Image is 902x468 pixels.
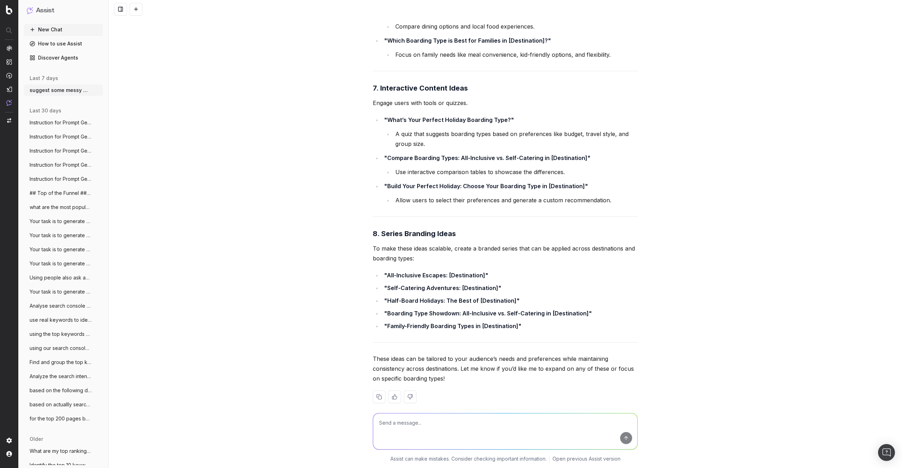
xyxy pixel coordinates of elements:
[30,401,92,408] span: based on actuallly search queries and em
[30,75,58,82] span: last 7 days
[30,246,92,253] span: Your task is to generate a list of natur
[24,357,103,368] button: Find and group the top keywords for dest
[30,448,92,455] span: What are my top ranking pages?
[24,38,103,49] a: How to use Assist
[30,331,92,338] span: using the top keywords by impression fro
[30,232,92,239] span: Your task is to generate a list of natur
[24,202,103,213] button: what are the most popular destinations t
[373,84,468,92] strong: 7. Interactive Content Ideas
[384,297,520,304] strong: "Half-Board Holidays: The Best of [Destination]"
[30,288,92,295] span: Your task is to generate a list of promp
[6,5,12,14] img: Botify logo
[24,314,103,326] button: use real keywords to identify the top no
[24,117,103,128] button: Instruction for Prompt Generation Using
[6,100,12,106] img: Assist
[24,272,103,283] button: Using people also ask and real keywords
[30,260,92,267] span: Your task is to generate a list of natur
[27,6,100,16] button: Assist
[24,131,103,142] button: Instruction for Prompt Generation Using
[7,118,11,123] img: Switch project
[24,85,103,96] button: suggest some messy middle content ideas
[27,7,33,14] img: Assist
[24,52,103,63] a: Discover Agents
[384,154,591,161] strong: "Compare Boarding Types: All-Inclusive vs. Self-Catering in [Destination]"
[384,284,501,291] strong: "Self-Catering Adventures: [Destination]"
[6,59,12,65] img: Intelligence
[24,328,103,340] button: using the top keywords by impression fro
[393,21,638,31] li: Compare dining options and local food experiences.
[24,187,103,199] button: ## Top of the Funnel ### Beach Holidays
[24,173,103,185] button: Instruction for Prompt Generation Using
[878,444,895,461] div: Open Intercom Messenger
[36,6,54,16] h1: Assist
[6,438,12,443] img: Setting
[24,258,103,269] button: Your task is to generate a list of natur
[390,455,546,462] p: Assist can make mistakes. Consider checking important information.
[24,145,103,156] button: Instruction for Prompt Generation Using
[30,436,43,443] span: older
[6,451,12,457] img: My account
[24,445,103,457] button: What are my top ranking pages?
[384,310,592,317] strong: "Boarding Type Showdown: All-Inclusive vs. Self-Catering in [Destination]"
[6,86,12,92] img: Studio
[24,385,103,396] button: based on the following destinations crea
[384,272,488,279] strong: "All-Inclusive Escapes: [Destination]"
[30,359,92,366] span: Find and group the top keywords for dest
[30,161,92,168] span: Instruction for Prompt Generation Using
[373,244,638,263] p: To make these ideas scalable, create a branded series that can be applied across destinations and...
[393,129,638,149] li: A quiz that suggests boarding types based on preferences like budget, travel style, and group size.
[393,195,638,205] li: Allow users to select their preferences and generate a custom recommendation.
[24,216,103,227] button: Your task is to generate a list of natur
[30,204,92,211] span: what are the most popular destinations t
[24,343,103,354] button: using our search console data generate 1
[24,286,103,297] button: Your task is to generate a list of promp
[24,159,103,171] button: Instruction for Prompt Generation Using
[30,175,92,183] span: Instruction for Prompt Generation Using
[552,455,620,462] a: Open previous Assist version
[373,229,456,238] strong: 8. Series Branding Ideas
[24,230,103,241] button: Your task is to generate a list of natur
[30,87,92,94] span: suggest some messy middle content ideas
[30,274,92,281] span: Using people also ask and real keywords
[384,116,514,123] strong: "What’s Your Perfect Holiday Boarding Type?"
[373,354,638,383] p: These ideas can be tailored to your audience’s needs and preferences while maintaining consistenc...
[24,300,103,312] button: Analyse search console for the top keywo
[30,373,92,380] span: Analyze the search intent behind a given
[24,399,103,410] button: based on actuallly search queries and em
[30,218,92,225] span: Your task is to generate a list of natur
[30,107,61,114] span: last 30 days
[24,371,103,382] button: Analyze the search intent behind a given
[30,345,92,352] span: using our search console data generate 1
[384,322,521,330] strong: "Family-Friendly Boarding Types in [Destination]"
[30,190,92,197] span: ## Top of the Funnel ### Beach Holidays
[30,415,92,422] span: for the top 200 pages based on clicks in
[24,413,103,424] button: for the top 200 pages based on clicks in
[30,387,92,394] span: based on the following destinations crea
[24,24,103,35] button: New Chat
[393,167,638,177] li: Use interactive comparison tables to showcase the differences.
[384,37,551,44] strong: "Which Boarding Type is Best for Families in [Destination]?"
[30,316,92,324] span: use real keywords to identify the top no
[24,244,103,255] button: Your task is to generate a list of natur
[373,98,638,108] p: Engage users with tools or quizzes.
[6,45,12,51] img: Analytics
[393,50,638,60] li: Focus on family needs like meal convenience, kid-friendly options, and flexibility.
[30,147,92,154] span: Instruction for Prompt Generation Using
[384,183,588,190] strong: "Build Your Perfect Holiday: Choose Your Boarding Type in [Destination]"
[30,133,92,140] span: Instruction for Prompt Generation Using
[30,302,92,309] span: Analyse search console for the top keywo
[6,73,12,79] img: Activation
[30,119,92,126] span: Instruction for Prompt Generation Using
